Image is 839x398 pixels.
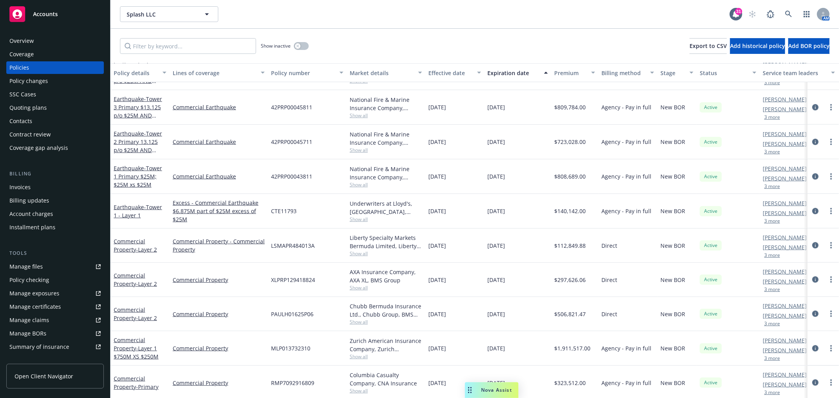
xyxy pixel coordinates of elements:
div: Drag to move [465,382,475,398]
span: [DATE] [487,103,505,111]
a: Commercial Property [114,306,157,322]
span: $506,821.47 [554,310,586,318]
a: [PERSON_NAME] [763,140,807,148]
a: Accounts [6,3,104,25]
span: Active [703,379,719,386]
span: Export to CSV [690,42,727,50]
span: $808,689.00 [554,172,586,181]
span: [DATE] [487,310,505,318]
span: [DATE] [428,241,446,250]
span: Manage exposures [6,287,104,300]
div: Expiration date [487,69,539,77]
span: Show all [350,112,422,119]
button: 3 more [764,80,780,85]
a: Earthquake [114,164,162,188]
a: more [826,344,836,353]
button: Market details [347,63,425,82]
span: - Tower 1 Primary $25M; $25M xs $25M [114,164,162,188]
div: Manage files [9,260,43,273]
a: Manage certificates [6,300,104,313]
button: Stage [657,63,697,82]
a: Commercial Earthquake [173,138,265,146]
span: - Layer 2 [136,314,157,322]
a: more [826,172,836,181]
a: [PERSON_NAME] [763,336,807,345]
a: more [826,137,836,147]
span: $1,911,517.00 [554,344,590,352]
span: New BOR [660,379,685,387]
span: New BOR [660,172,685,181]
a: [PERSON_NAME] [763,105,807,113]
span: [DATE] [487,207,505,215]
span: [DATE] [428,172,446,181]
span: Agency - Pay in full [601,103,651,111]
a: circleInformation [811,309,820,319]
span: New BOR [660,207,685,215]
a: circleInformation [811,275,820,284]
a: Commercial Earthquake [173,172,265,181]
a: more [826,206,836,216]
div: Stage [660,69,685,77]
span: - Layer 2 [136,246,157,253]
span: [DATE] [428,276,446,284]
a: Earthquake [114,130,162,162]
span: Active [703,242,719,249]
a: circleInformation [811,103,820,112]
a: Commercial Property [114,272,157,287]
a: Earthquake [114,95,162,127]
div: Coverage [9,48,34,61]
a: Commercial Property [114,375,159,391]
span: Nova Assist [481,387,512,393]
a: Contract review [6,128,104,141]
span: Agency - Pay in full [601,379,651,387]
div: Columbia Casualty Company, CNA Insurance [350,371,422,387]
div: Invoices [9,181,31,193]
a: Manage BORs [6,327,104,340]
input: Filter by keyword... [120,38,256,54]
a: Overview [6,35,104,47]
span: [DATE] [428,344,446,352]
span: Show all [350,147,422,153]
span: Show all [350,387,422,394]
button: Effective date [425,63,484,82]
button: Lines of coverage [170,63,268,82]
div: Premium [554,69,586,77]
div: Billing updates [9,194,49,207]
a: circleInformation [811,378,820,387]
a: circleInformation [811,206,820,216]
span: Active [703,208,719,215]
span: Show all [350,319,422,325]
div: Installment plans [9,221,55,234]
span: 42PRP00045711 [271,138,312,146]
span: LSMAPR484013A [271,241,315,250]
a: Commercial Property [173,344,265,352]
span: [DATE] [428,207,446,215]
span: MLP013732310 [271,344,310,352]
div: National Fire & Marine Insurance Company, Berkshire Hathaway Specialty Insurance [350,165,422,181]
span: [DATE] [487,379,505,387]
button: Policy number [268,63,347,82]
button: Export to CSV [690,38,727,54]
div: Service team leaders [763,69,826,77]
a: circleInformation [811,344,820,353]
span: [DATE] [428,138,446,146]
span: PAULH01625P06 [271,310,313,318]
button: Add historical policy [730,38,785,54]
a: [PERSON_NAME] [763,302,807,310]
span: Active [703,276,719,283]
a: [PERSON_NAME] [763,267,807,276]
a: [PERSON_NAME] [763,233,807,241]
span: Active [703,310,719,317]
span: Agency - Pay in full [601,344,651,352]
button: Expiration date [484,63,551,82]
a: [PERSON_NAME] [763,346,807,354]
span: Direct [601,276,617,284]
div: Billing [6,170,104,178]
div: National Fire & Marine Insurance Company, Berkshire Hathaway Specialty Insurance [350,130,422,147]
div: Zurich American Insurance Company, Zurich Insurance Group [350,337,422,353]
a: Commercial Property - Commercial Property [173,237,265,254]
span: RMP7092916809 [271,379,314,387]
button: Service team leaders [760,63,838,82]
a: Account charges [6,208,104,220]
div: 31 [735,8,742,15]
